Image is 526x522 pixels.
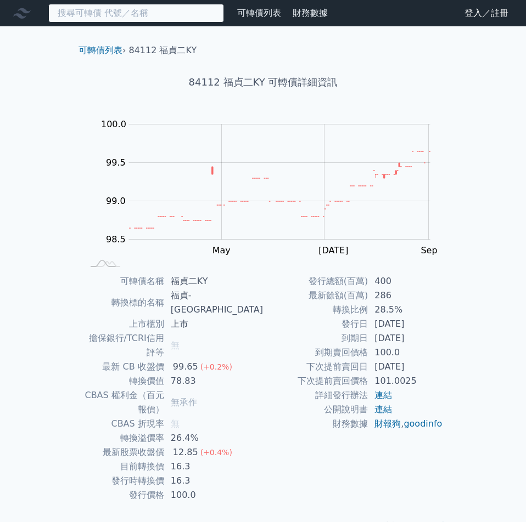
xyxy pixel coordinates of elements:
a: goodinfo [404,418,442,429]
div: 99.65 [171,360,200,374]
td: 下次提前賣回價格 [263,374,368,388]
a: 可轉債列表 [79,45,122,55]
td: 發行總額(百萬) [263,274,368,288]
td: 100.0 [368,345,443,360]
td: 28.5% [368,303,443,317]
span: (+0.4%) [200,448,232,457]
tspan: 98.5 [106,234,126,245]
td: , [368,417,443,431]
a: 連結 [374,404,392,415]
div: 12.85 [171,445,200,459]
a: 財務數據 [293,8,328,18]
td: 最新餘額(百萬) [263,288,368,303]
td: 最新股票收盤價 [83,445,164,459]
td: 下次提前賣回日 [263,360,368,374]
tspan: [DATE] [318,245,348,256]
a: 連結 [374,390,392,400]
li: › [79,44,126,57]
td: 目前轉換價 [83,459,164,474]
span: 無 [171,340,180,350]
td: [DATE] [368,317,443,331]
td: 轉換價值 [83,374,164,388]
li: 84112 福貞二KY [129,44,197,57]
span: 無承作 [171,397,197,407]
h1: 84112 福貞二KY 可轉債詳細資訊 [70,75,456,90]
td: 上市櫃別 [83,317,164,331]
td: 286 [368,288,443,303]
tspan: 99.0 [106,196,126,206]
tspan: Sep [421,245,437,256]
input: 搜尋可轉債 代號／名稱 [48,4,224,22]
a: 登入／註冊 [456,4,517,22]
td: 詳細發行辦法 [263,388,368,402]
td: 轉換溢價率 [83,431,164,445]
td: 財務數據 [263,417,368,431]
td: [DATE] [368,360,443,374]
g: Series [129,151,430,228]
td: 到期賣回價格 [263,345,368,360]
td: 26.4% [164,431,263,445]
td: 上市 [164,317,263,331]
tspan: May [212,245,231,256]
td: [DATE] [368,331,443,345]
td: 擔保銀行/TCRI信用評等 [83,331,164,360]
td: CBAS 權利金（百元報價） [83,388,164,417]
td: 到期日 [263,331,368,345]
td: 16.3 [164,474,263,488]
td: 發行價格 [83,488,164,502]
td: 轉換標的名稱 [83,288,164,317]
td: 78.83 [164,374,263,388]
span: 無 [171,418,180,429]
tspan: 100.0 [101,119,126,129]
td: 發行時轉換價 [83,474,164,488]
td: 可轉債名稱 [83,274,164,288]
td: 發行日 [263,317,368,331]
a: 可轉債列表 [237,8,281,18]
tspan: 99.5 [106,157,126,168]
td: 公開說明書 [263,402,368,417]
td: 福貞-[GEOGRAPHIC_DATA] [164,288,263,317]
td: 16.3 [164,459,263,474]
span: (+0.2%) [200,362,232,371]
td: 福貞二KY [164,274,263,288]
td: CBAS 折現率 [83,417,164,431]
td: 400 [368,274,443,288]
g: Chart [96,119,447,256]
td: 100.0 [164,488,263,502]
td: 最新 CB 收盤價 [83,360,164,374]
a: 財報狗 [374,418,401,429]
td: 轉換比例 [263,303,368,317]
td: 101.0025 [368,374,443,388]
